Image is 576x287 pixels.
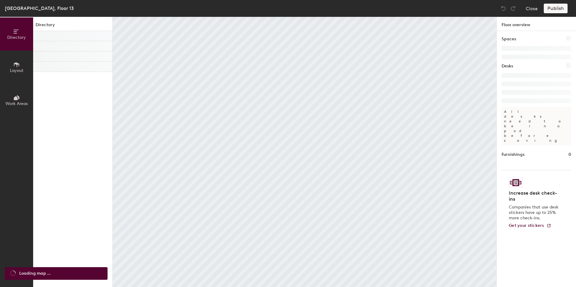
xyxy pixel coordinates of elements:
[7,35,26,40] span: Directory
[5,5,74,12] div: [GEOGRAPHIC_DATA], Floor 13
[502,151,524,158] h1: Furnishings
[509,190,560,202] h4: Increase desk check-ins
[526,4,538,13] button: Close
[497,17,576,31] h1: Floor overview
[510,5,516,11] img: Redo
[10,68,23,73] span: Layout
[502,36,516,42] h1: Spaces
[502,63,513,69] h1: Desks
[509,205,560,221] p: Companies that use desk stickers have up to 25% more check-ins.
[509,223,544,228] span: Get your stickers
[113,17,496,287] canvas: Map
[19,270,51,277] span: Loading map ...
[568,151,571,158] h1: 0
[509,223,551,228] a: Get your stickers
[5,101,28,106] span: Work Areas
[502,107,571,145] p: All desks need to be in a pod before saving
[33,22,112,31] h1: Directory
[500,5,506,11] img: Undo
[509,177,523,188] img: Sticker logo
